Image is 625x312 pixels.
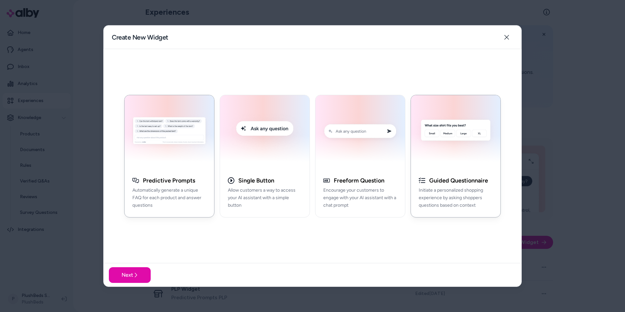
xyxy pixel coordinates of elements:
[411,95,501,217] button: AI Initial Question ExampleGuided QuestionnaireInitiate a personalized shopping experience by ask...
[429,177,488,184] h3: Guided Questionnaire
[143,177,195,184] h3: Predictive Prompts
[132,187,206,209] p: Automatically generate a unique FAQ for each product and answer questions
[124,95,214,217] button: Generative Q&A ExamplePredictive PromptsAutomatically generate a unique FAQ for each product and ...
[228,187,302,209] p: Allow customers a way to access your AI assistant with a simple button
[224,99,306,165] img: Single Button Embed Example
[419,187,493,209] p: Initiate a personalized shopping experience by asking shoppers questions based on context
[334,177,384,184] h3: Freeform Question
[128,99,210,165] img: Generative Q&A Example
[315,95,405,217] button: Conversation Prompt ExampleFreeform QuestionEncourage your customers to engage with your AI assis...
[415,99,497,165] img: AI Initial Question Example
[109,267,151,283] button: Next
[319,99,401,165] img: Conversation Prompt Example
[220,95,310,217] button: Single Button Embed ExampleSingle ButtonAllow customers a way to access your AI assistant with a ...
[238,177,274,184] h3: Single Button
[112,33,168,42] h2: Create New Widget
[323,187,397,209] p: Encourage your customers to engage with your AI assistant with a chat prompt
